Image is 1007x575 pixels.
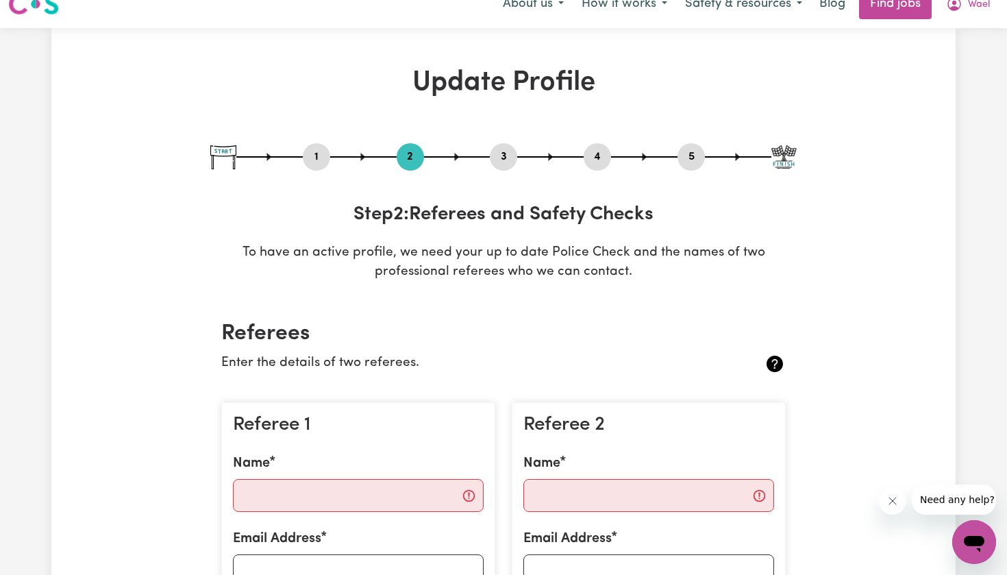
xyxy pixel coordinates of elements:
[221,321,786,347] h2: Referees
[233,528,321,549] label: Email Address
[397,148,424,166] button: Go to step 2
[490,148,517,166] button: Go to step 3
[677,148,705,166] button: Go to step 5
[233,414,484,437] h3: Referee 1
[912,485,996,515] iframe: Message from company
[221,354,692,374] p: Enter the details of two referees.
[210,243,797,283] p: To have an active profile, we need your up to date Police Check and the names of two professional...
[584,148,611,166] button: Go to step 4
[303,148,330,166] button: Go to step 1
[523,528,612,549] label: Email Address
[879,487,906,515] iframe: Close message
[523,453,560,474] label: Name
[210,66,797,99] h1: Update Profile
[233,453,270,474] label: Name
[523,414,774,437] h3: Referee 2
[952,520,996,564] iframe: Button to launch messaging window
[210,204,797,227] h3: Step 2 : Referees and Safety Checks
